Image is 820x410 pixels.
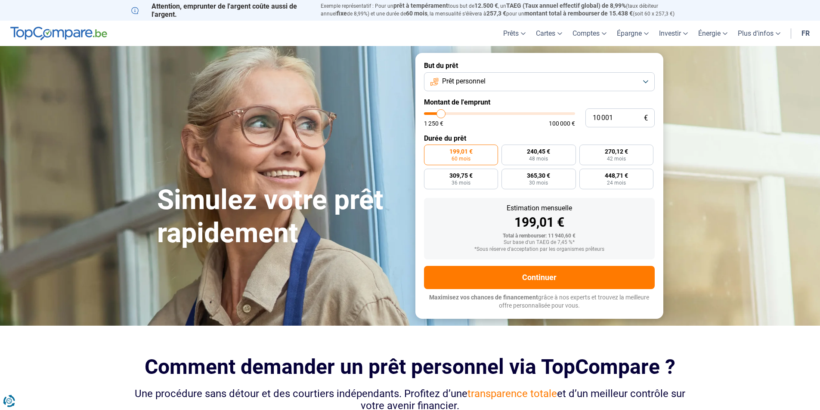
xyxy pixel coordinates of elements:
a: Investir [654,21,693,46]
h2: Comment demander un prêt personnel via TopCompare ? [131,355,689,379]
div: Total à rembourser: 11 940,60 € [431,233,648,239]
p: Attention, emprunter de l'argent coûte aussi de l'argent. [131,2,310,18]
span: 60 mois [406,10,427,17]
span: 270,12 € [605,148,628,154]
span: 42 mois [607,156,626,161]
div: Sur base d'un TAEG de 7,45 %* [431,240,648,246]
div: Estimation mensuelle [431,205,648,212]
span: TAEG (Taux annuel effectif global) de 8,99% [506,2,626,9]
span: prêt à tempérament [393,2,448,9]
a: Prêts [498,21,531,46]
h1: Simulez votre prêt rapidement [157,184,405,250]
span: 36 mois [452,180,470,185]
span: 309,75 € [449,173,473,179]
label: But du prêt [424,62,655,70]
div: *Sous réserve d'acceptation par les organismes prêteurs [431,247,648,253]
div: 199,01 € [431,216,648,229]
span: Prêt personnel [442,77,486,86]
label: Montant de l'emprunt [424,98,655,106]
span: 48 mois [529,156,548,161]
a: fr [796,21,815,46]
span: fixe [337,10,347,17]
span: 24 mois [607,180,626,185]
span: 1 250 € [424,120,443,126]
a: Énergie [693,21,733,46]
span: € [644,114,648,122]
span: 199,01 € [449,148,473,154]
button: Continuer [424,266,655,289]
span: 448,71 € [605,173,628,179]
span: 365,30 € [527,173,550,179]
a: Épargne [612,21,654,46]
span: 257,3 € [486,10,506,17]
span: 30 mois [529,180,548,185]
a: Comptes [567,21,612,46]
button: Prêt personnel [424,72,655,91]
p: Exemple représentatif : Pour un tous but de , un (taux débiteur annuel de 8,99%) et une durée de ... [321,2,689,18]
span: 12.500 € [474,2,498,9]
span: transparence totale [467,388,557,400]
img: TopCompare [10,27,107,40]
label: Durée du prêt [424,134,655,142]
p: grâce à nos experts et trouvez la meilleure offre personnalisée pour vous. [424,293,655,310]
span: Maximisez vos chances de financement [429,294,538,301]
a: Cartes [531,21,567,46]
span: montant total à rembourser de 15.438 € [524,10,633,17]
span: 240,45 € [527,148,550,154]
a: Plus d'infos [733,21,786,46]
span: 100 000 € [549,120,575,126]
span: 60 mois [452,156,470,161]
